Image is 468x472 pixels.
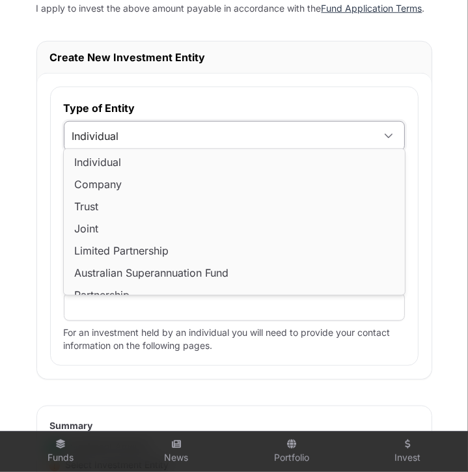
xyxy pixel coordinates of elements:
[74,268,228,278] span: Australian Superannuation Fund
[74,223,98,234] span: Joint
[50,419,419,432] h2: Summary
[8,434,113,469] a: Funds
[66,174,402,195] li: Company
[403,410,468,472] iframe: Chat Widget
[66,152,402,173] li: Individual
[66,262,402,283] li: Australian Superannuation Fund
[64,100,405,116] label: Type of Entity
[66,196,402,217] li: Trust
[66,285,402,305] li: Partnership
[36,2,432,15] p: I apply to invest the above amount payable in accordance with the .
[322,3,422,14] a: Fund Application Terms
[74,201,98,212] span: Trust
[66,240,402,261] li: Limited Partnership
[74,179,122,189] span: Company
[74,157,121,167] span: Individual
[355,434,460,469] a: Invest
[240,434,345,469] a: Portfolio
[74,290,130,300] span: Partnership
[64,124,373,148] span: Individual
[64,326,405,352] p: For an investment held by an individual you will need to provide your contact information on the ...
[50,49,419,65] h2: Create New Investment Entity
[66,218,402,239] li: Joint
[74,245,169,256] span: Limited Partnership
[124,434,229,469] a: News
